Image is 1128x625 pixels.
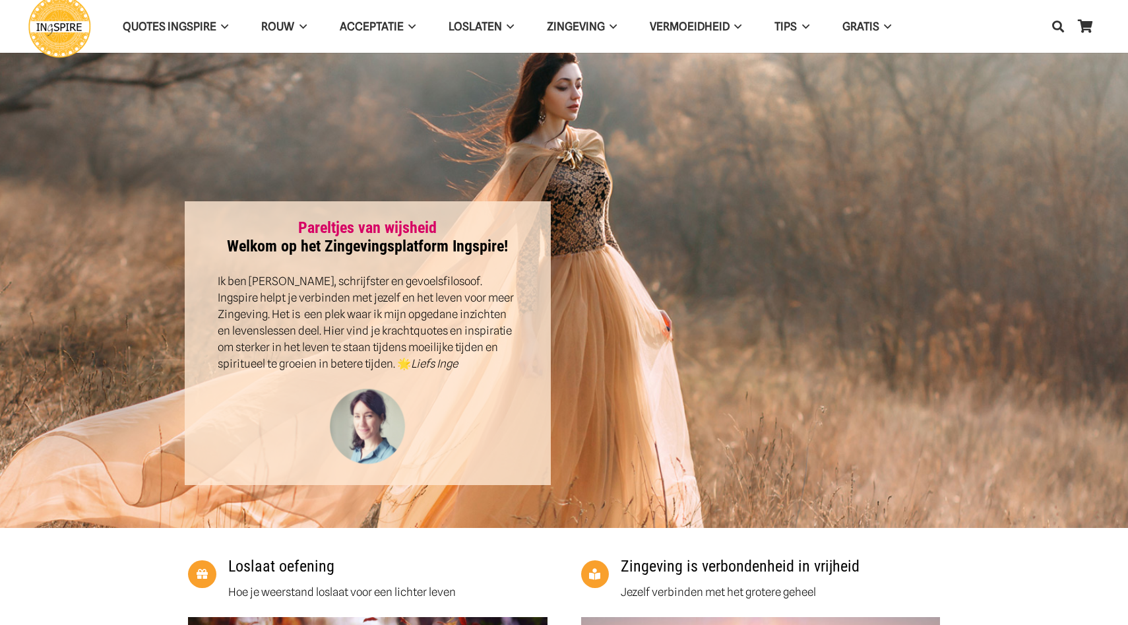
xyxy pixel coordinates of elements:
a: ROUWROUW Menu [245,10,323,44]
span: Acceptatie Menu [404,10,416,43]
span: GRATIS [842,20,879,33]
span: VERMOEIDHEID Menu [730,10,741,43]
span: QUOTES INGSPIRE [123,20,216,33]
span: Loslaten [449,20,502,33]
p: Hoe je weerstand loslaat voor een lichter leven [228,584,456,601]
span: Zingeving Menu [605,10,617,43]
a: QUOTES INGSPIREQUOTES INGSPIRE Menu [106,10,245,44]
a: TIPSTIPS Menu [758,10,825,44]
span: ROUW [261,20,294,33]
a: Zoeken [1045,10,1071,43]
a: GRATISGRATIS Menu [826,10,908,44]
a: LoslatenLoslaten Menu [432,10,530,44]
p: Ik ben [PERSON_NAME], schrijfster en gevoelsfilosoof. Ingspire helpt je verbinden met jezelf en h... [218,273,518,372]
strong: Welkom op het Zingevingsplatform Ingspire! [227,218,508,256]
a: Zingeving is verbondenheid in vrijheid [621,557,860,576]
a: Loslaat oefening [228,557,334,576]
a: Loslaat oefening [188,560,228,589]
span: TIPS Menu [797,10,809,43]
a: AcceptatieAcceptatie Menu [323,10,432,44]
a: VERMOEIDHEIDVERMOEIDHEID Menu [633,10,758,44]
em: Liefs Inge [411,357,458,370]
span: VERMOEIDHEID [650,20,730,33]
p: Jezelf verbinden met het grotere geheel [621,584,860,601]
span: Acceptatie [340,20,404,33]
a: ZingevingZingeving Menu [530,10,633,44]
span: ROUW Menu [294,10,306,43]
span: QUOTES INGSPIRE Menu [216,10,228,43]
span: Loslaten Menu [502,10,514,43]
span: TIPS [774,20,797,33]
a: Pareltjes van wijsheid [298,218,437,237]
img: Inge Geertzen - schrijfster Ingspire.nl, markteer en handmassage therapeut [328,389,407,468]
span: Zingeving [547,20,605,33]
span: GRATIS Menu [879,10,891,43]
a: Zingeving is verbondenheid in vrijheid [581,560,621,589]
